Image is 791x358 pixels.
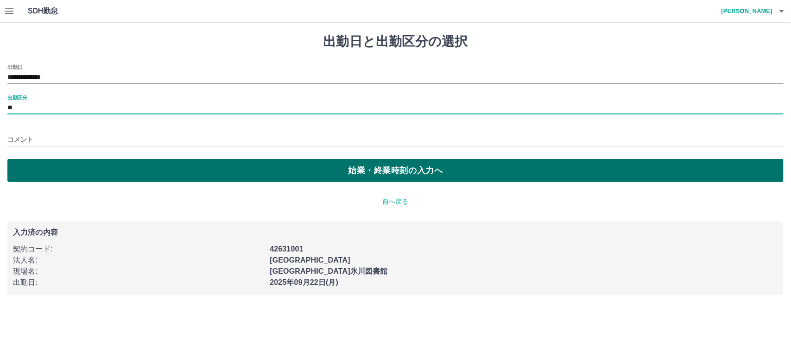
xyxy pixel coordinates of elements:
[7,34,784,50] h1: 出勤日と出勤区分の選択
[13,244,264,255] p: 契約コード :
[13,229,778,236] p: 入力済の内容
[270,256,350,264] b: [GEOGRAPHIC_DATA]
[7,197,784,207] p: 前へ戻る
[13,255,264,266] p: 法人名 :
[13,266,264,277] p: 現場名 :
[7,94,27,101] label: 出勤区分
[270,278,338,286] b: 2025年09月22日(月)
[13,277,264,288] p: 出勤日 :
[270,267,387,275] b: [GEOGRAPHIC_DATA]氷川図書館
[270,245,303,253] b: 42631001
[7,159,784,182] button: 始業・終業時刻の入力へ
[7,63,22,70] label: 出勤日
